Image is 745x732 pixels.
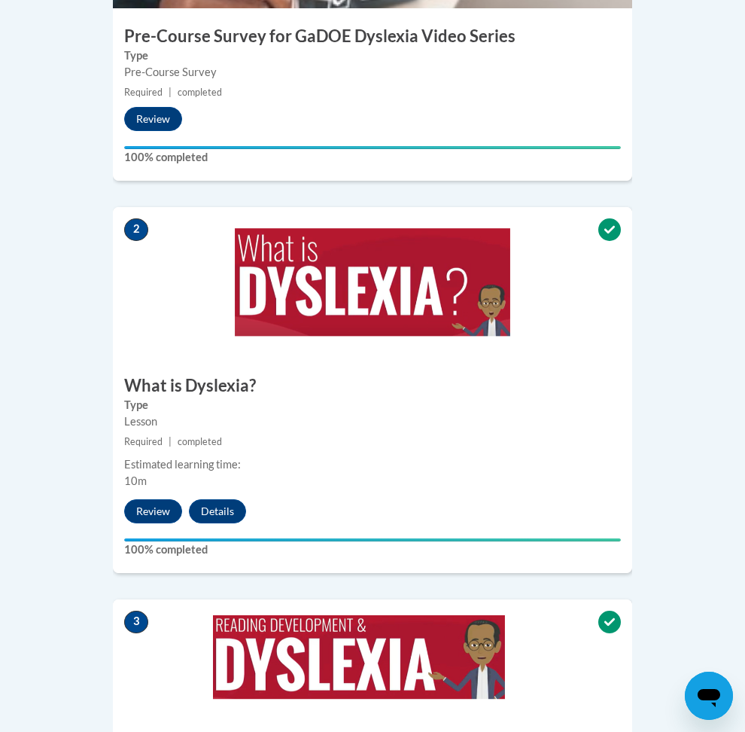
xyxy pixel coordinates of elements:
span: | [169,87,172,98]
span: 10m [124,474,147,487]
div: Your progress [124,146,621,149]
span: Required [124,436,163,447]
div: Your progress [124,538,621,541]
span: completed [178,87,222,98]
button: Details [189,499,246,523]
img: Course Image [113,207,632,358]
span: Required [124,87,163,98]
label: 100% completed [124,541,621,558]
div: Pre-Course Survey [124,64,621,81]
iframe: Button to launch messaging window [685,672,733,720]
h3: Pre-Course Survey for GaDOE Dyslexia Video Series [113,25,632,48]
div: Estimated learning time: [124,456,621,473]
h3: What is Dyslexia? [113,374,632,398]
button: Review [124,107,182,131]
div: Lesson [124,413,621,430]
button: Review [124,499,182,523]
label: Type [124,397,621,413]
span: 3 [124,611,148,633]
span: completed [178,436,222,447]
span: 2 [124,218,148,241]
label: Type [124,47,621,64]
span: | [169,436,172,447]
label: 100% completed [124,149,621,166]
